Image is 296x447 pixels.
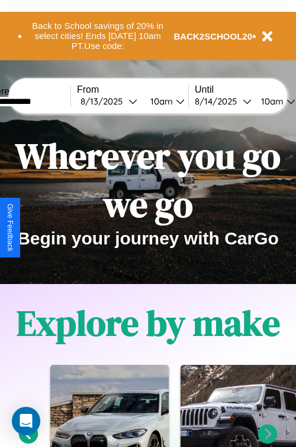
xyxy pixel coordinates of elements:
label: From [77,84,188,95]
button: 8/13/2025 [77,95,141,107]
div: Open Intercom Messenger [12,407,40,435]
div: 10am [144,96,176,107]
div: 8 / 14 / 2025 [195,96,243,107]
button: 10am [141,95,188,107]
button: Back to School savings of 20% in select cities! Ends [DATE] 10am PT.Use code: [22,18,174,54]
div: Give Feedback [6,204,14,252]
h1: Explore by make [17,299,280,347]
b: BACK2SCHOOL20 [174,31,253,41]
div: 10am [255,96,287,107]
div: 8 / 13 / 2025 [81,96,128,107]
